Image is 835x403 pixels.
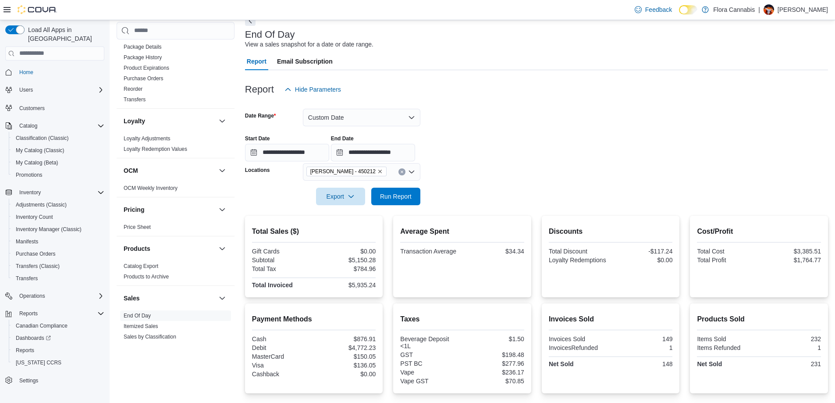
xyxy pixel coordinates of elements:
[9,272,108,285] button: Transfers
[16,322,68,329] span: Canadian Compliance
[316,188,365,205] button: Export
[19,189,41,196] span: Inventory
[778,4,828,15] p: [PERSON_NAME]
[9,357,108,369] button: [US_STATE] CCRS
[645,5,672,14] span: Feedback
[124,54,162,61] span: Package History
[464,248,524,255] div: $34.34
[12,145,104,156] span: My Catalog (Classic)
[124,64,169,71] span: Product Expirations
[16,250,56,257] span: Purchase Orders
[16,275,38,282] span: Transfers
[16,263,60,270] span: Transfers (Classic)
[124,117,145,125] h3: Loyalty
[252,257,312,264] div: Subtotal
[12,236,104,247] span: Manifests
[124,146,187,152] a: Loyalty Redemption Values
[12,249,59,259] a: Purchase Orders
[400,335,460,350] div: Beverage Deposit <1L
[316,248,376,255] div: $0.00
[117,261,235,285] div: Products
[217,116,227,126] button: Loyalty
[12,345,38,356] a: Reports
[124,54,162,61] a: Package History
[245,84,274,95] h3: Report
[16,121,104,131] span: Catalog
[16,103,48,114] a: Customers
[316,257,376,264] div: $5,150.28
[697,360,722,367] strong: Net Sold
[281,81,345,98] button: Hide Parameters
[16,226,82,233] span: Inventory Manager (Classic)
[124,263,158,269] a: Catalog Export
[252,282,293,289] strong: Total Invoiced
[247,53,266,70] span: Report
[612,344,672,351] div: 1
[400,248,460,255] div: Transaction Average
[245,29,295,40] h3: End Of Day
[761,257,821,264] div: $1,764.77
[245,15,256,26] button: Next
[9,235,108,248] button: Manifests
[16,335,51,342] span: Dashboards
[9,157,108,169] button: My Catalog (Beta)
[124,205,144,214] h3: Pricing
[612,335,672,342] div: 149
[217,204,227,215] button: Pricing
[217,293,227,303] button: Sales
[124,136,171,142] a: Loyalty Adjustments
[19,69,33,76] span: Home
[16,291,49,301] button: Operations
[124,166,138,175] h3: OCM
[9,223,108,235] button: Inventory Manager (Classic)
[464,335,524,342] div: $1.50
[9,332,108,344] a: Dashboards
[12,333,104,343] span: Dashboards
[245,167,270,174] label: Locations
[16,187,104,198] span: Inventory
[245,112,276,119] label: Date Range
[371,188,420,205] button: Run Report
[124,205,215,214] button: Pricing
[2,101,108,114] button: Customers
[124,294,140,303] h3: Sales
[19,86,33,93] span: Users
[16,214,53,221] span: Inventory Count
[124,224,151,231] span: Price Sheet
[12,273,41,284] a: Transfers
[303,109,420,126] button: Custom Date
[124,185,178,191] a: OCM Weekly Inventory
[697,335,757,342] div: Items Sold
[697,344,757,351] div: Items Refunded
[316,353,376,360] div: $150.05
[12,345,104,356] span: Reports
[761,360,821,367] div: 231
[9,132,108,144] button: Classification (Classic)
[12,157,104,168] span: My Catalog (Beta)
[549,344,609,351] div: InvoicesRefunded
[697,248,757,255] div: Total Cost
[764,4,774,15] div: Kyle Pehkonen
[549,257,609,264] div: Loyalty Redemptions
[612,257,672,264] div: $0.00
[245,144,329,161] input: Press the down key to open a popover containing a calendar.
[2,290,108,302] button: Operations
[16,85,36,95] button: Users
[464,351,524,358] div: $198.48
[16,171,43,178] span: Promotions
[2,186,108,199] button: Inventory
[9,144,108,157] button: My Catalog (Classic)
[16,159,58,166] span: My Catalog (Beta)
[464,360,524,367] div: $277.96
[316,335,376,342] div: $876.91
[12,249,104,259] span: Purchase Orders
[761,335,821,342] div: 232
[124,65,169,71] a: Product Expirations
[124,334,176,340] a: Sales by Classification
[277,53,333,70] span: Email Subscription
[9,199,108,211] button: Adjustments (Classic)
[124,274,169,280] a: Products to Archive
